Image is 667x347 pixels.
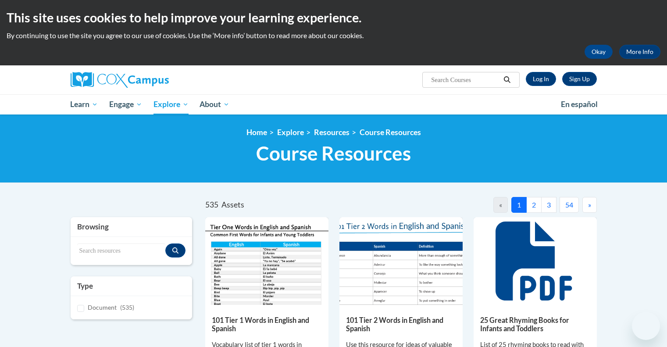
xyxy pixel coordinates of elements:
[246,128,267,137] a: Home
[585,45,613,59] button: Okay
[562,72,597,86] a: Register
[277,128,304,137] a: Explore
[526,197,542,213] button: 2
[511,197,527,213] button: 1
[555,95,603,114] a: En español
[346,316,456,333] h5: 101 Tier 2 Words in English and Spanish
[71,72,237,88] a: Cox Campus
[619,45,660,59] a: More Info
[148,94,194,114] a: Explore
[221,200,244,209] span: Assets
[212,316,322,333] h5: 101 Tier 1 Words in English and Spanish
[7,9,660,26] h2: This site uses cookies to help improve your learning experience.
[153,99,189,110] span: Explore
[65,94,104,114] a: Learn
[205,200,218,209] span: 535
[541,197,556,213] button: 3
[360,128,421,137] a: Course Resources
[57,94,610,114] div: Main menu
[120,304,134,311] span: (535)
[632,312,660,340] iframe: Button to launch messaging window
[103,94,148,114] a: Engage
[401,197,596,213] nav: Pagination Navigation
[165,243,185,258] button: Search resources
[560,197,579,213] button: 54
[7,31,660,40] p: By continuing to use the site you agree to our use of cookies. Use the ‘More info’ button to read...
[194,94,235,114] a: About
[526,72,556,86] a: Log In
[205,217,328,305] img: d35314be-4b7e-462d-8f95-b17e3d3bb747.pdf
[71,72,169,88] img: Cox Campus
[88,304,117,311] span: Document
[77,243,166,258] input: Search resources
[561,100,598,109] span: En español
[339,217,463,305] img: 836e94b2-264a-47ae-9840-fb2574307f3b.pdf
[70,99,98,110] span: Learn
[500,75,514,85] button: Search
[109,99,142,110] span: Engage
[77,222,186,232] h3: Browsing
[588,200,591,209] span: »
[582,197,597,213] button: Next
[480,316,590,333] h5: 25 Great Rhyming Books for Infants and Toddlers
[314,128,350,137] a: Resources
[430,75,500,85] input: Search Courses
[256,142,411,165] span: Course Resources
[77,281,186,291] h3: Type
[200,99,229,110] span: About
